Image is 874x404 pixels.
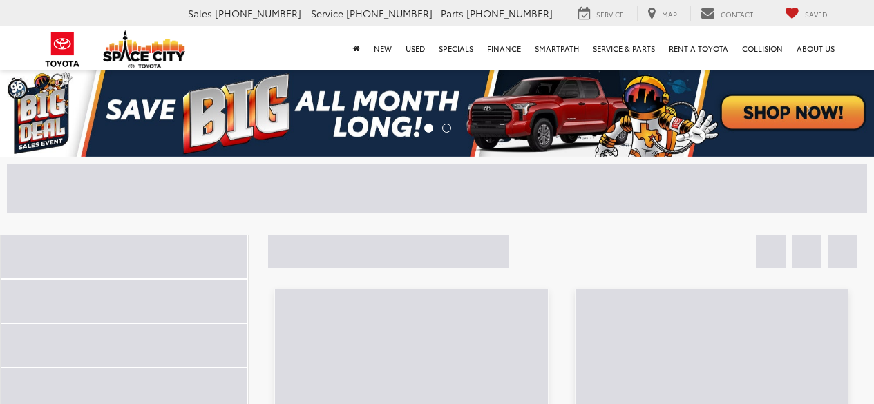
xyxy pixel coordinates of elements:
[637,6,687,21] a: Map
[662,26,735,70] a: Rent a Toyota
[528,26,586,70] a: SmartPath
[805,9,828,19] span: Saved
[441,6,464,20] span: Parts
[103,30,186,68] img: Space City Toyota
[775,6,838,21] a: My Saved Vehicles
[399,26,432,70] a: Used
[690,6,763,21] a: Contact
[790,26,842,70] a: About Us
[311,6,343,20] span: Service
[215,6,301,20] span: [PHONE_NUMBER]
[721,9,753,19] span: Contact
[596,9,624,19] span: Service
[346,6,433,20] span: [PHONE_NUMBER]
[37,27,88,72] img: Toyota
[480,26,528,70] a: Finance
[432,26,480,70] a: Specials
[662,9,677,19] span: Map
[466,6,553,20] span: [PHONE_NUMBER]
[735,26,790,70] a: Collision
[367,26,399,70] a: New
[586,26,662,70] a: Service & Parts
[568,6,634,21] a: Service
[188,6,212,20] span: Sales
[346,26,367,70] a: Home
